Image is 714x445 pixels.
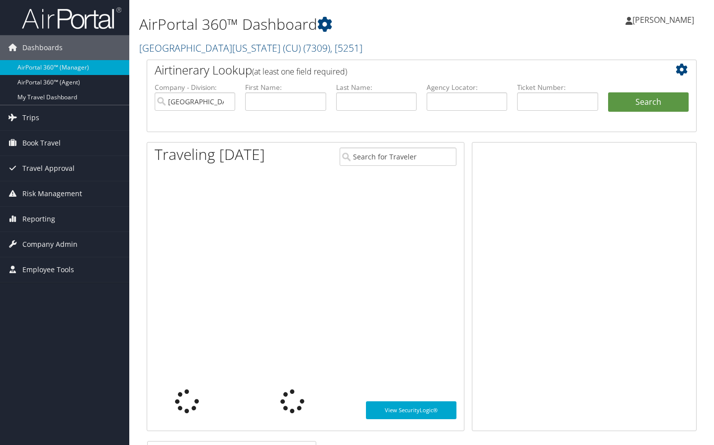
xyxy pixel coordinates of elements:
a: View SecurityLogic® [366,401,456,419]
img: airportal-logo.png [22,6,121,30]
h2: Airtinerary Lookup [155,62,643,78]
span: [PERSON_NAME] [632,14,694,25]
span: ( 7309 ) [303,41,330,55]
span: Risk Management [22,181,82,206]
span: Company Admin [22,232,78,257]
span: Trips [22,105,39,130]
h1: AirPortal 360™ Dashboard [139,14,516,35]
label: First Name: [245,82,326,92]
label: Ticket Number: [517,82,598,92]
span: Dashboards [22,35,63,60]
h1: Traveling [DATE] [155,144,265,165]
a: [GEOGRAPHIC_DATA][US_STATE] (CU) [139,41,362,55]
button: Search [608,92,689,112]
span: , [ 5251 ] [330,41,362,55]
span: Travel Approval [22,156,75,181]
span: (at least one field required) [252,66,347,77]
input: Search for Traveler [340,148,456,166]
label: Company - Division: [155,82,235,92]
label: Last Name: [336,82,417,92]
span: Employee Tools [22,257,74,282]
span: Reporting [22,207,55,231]
label: Agency Locator: [427,82,507,92]
span: Book Travel [22,131,61,155]
a: [PERSON_NAME] [625,5,704,35]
